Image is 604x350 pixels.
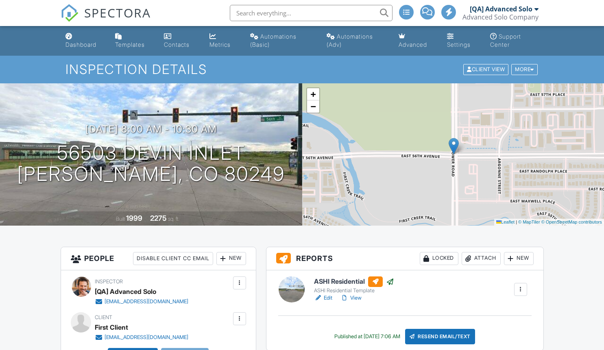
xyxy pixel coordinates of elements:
[105,298,188,305] div: [EMAIL_ADDRESS][DOMAIN_NAME]
[447,41,471,48] div: Settings
[230,5,392,21] input: Search everything...
[95,278,123,285] span: Inspector
[112,29,154,52] a: Templates
[115,41,145,48] div: Templates
[490,33,521,48] div: Support Center
[150,214,167,222] div: 2275
[334,333,400,340] div: Published at [DATE] 7:06 AM
[95,321,128,333] div: First Client
[307,100,319,113] a: Zoom out
[65,41,96,48] div: Dashboard
[95,298,188,306] a: [EMAIL_ADDRESS][DOMAIN_NAME]
[116,216,125,222] span: Built
[247,29,317,52] a: Automations (Basic)
[463,64,508,75] div: Client View
[310,89,316,99] span: +
[314,276,394,294] a: ASHI Residential ASHI Residential Template
[61,4,78,22] img: The Best Home Inspection Software - Spectora
[266,247,543,270] h3: Reports
[65,62,538,76] h1: Inspection Details
[314,276,394,287] h6: ASHI Residential
[462,66,510,72] a: Client View
[95,333,188,341] a: [EMAIL_ADDRESS][DOMAIN_NAME]
[327,33,373,48] div: Automations (Adv)
[126,214,142,222] div: 1999
[133,252,213,265] div: Disable Client CC Email
[496,220,515,224] a: Leaflet
[323,29,389,52] a: Automations (Advanced)
[405,329,475,344] div: Resend Email/Text
[444,29,480,52] a: Settings
[314,294,332,302] a: Edit
[206,29,240,52] a: Metrics
[504,252,534,265] div: New
[95,314,112,320] span: Client
[395,29,437,52] a: Advanced
[516,220,517,224] span: |
[487,29,542,52] a: Support Center
[161,29,200,52] a: Contacts
[511,64,538,75] div: More
[61,11,151,28] a: SPECTORA
[85,124,217,135] h3: [DATE] 8:00 am - 10:30 am
[462,13,539,21] div: Advanced Solo Company
[399,41,427,48] div: Advanced
[250,33,297,48] div: Automations (Basic)
[470,5,532,13] div: [QA] Advanced Solo
[105,334,188,341] div: [EMAIL_ADDRESS][DOMAIN_NAME]
[216,252,246,265] div: New
[541,220,602,224] a: © OpenStreetMap contributors
[340,294,362,302] a: View
[420,252,458,265] div: Locked
[462,252,501,265] div: Attach
[95,285,156,298] div: [QA] Advanced Solo
[62,29,106,52] a: Dashboard
[17,142,285,185] h1: 56503 Devin Inlet [PERSON_NAME], CO 80249
[84,4,151,21] span: SPECTORA
[310,101,316,111] span: −
[61,247,256,270] h3: People
[307,88,319,100] a: Zoom in
[164,41,190,48] div: Contacts
[314,287,394,294] div: ASHI Residential Template
[209,41,231,48] div: Metrics
[168,216,179,222] span: sq. ft.
[449,138,459,154] img: Marker
[518,220,540,224] a: © MapTiler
